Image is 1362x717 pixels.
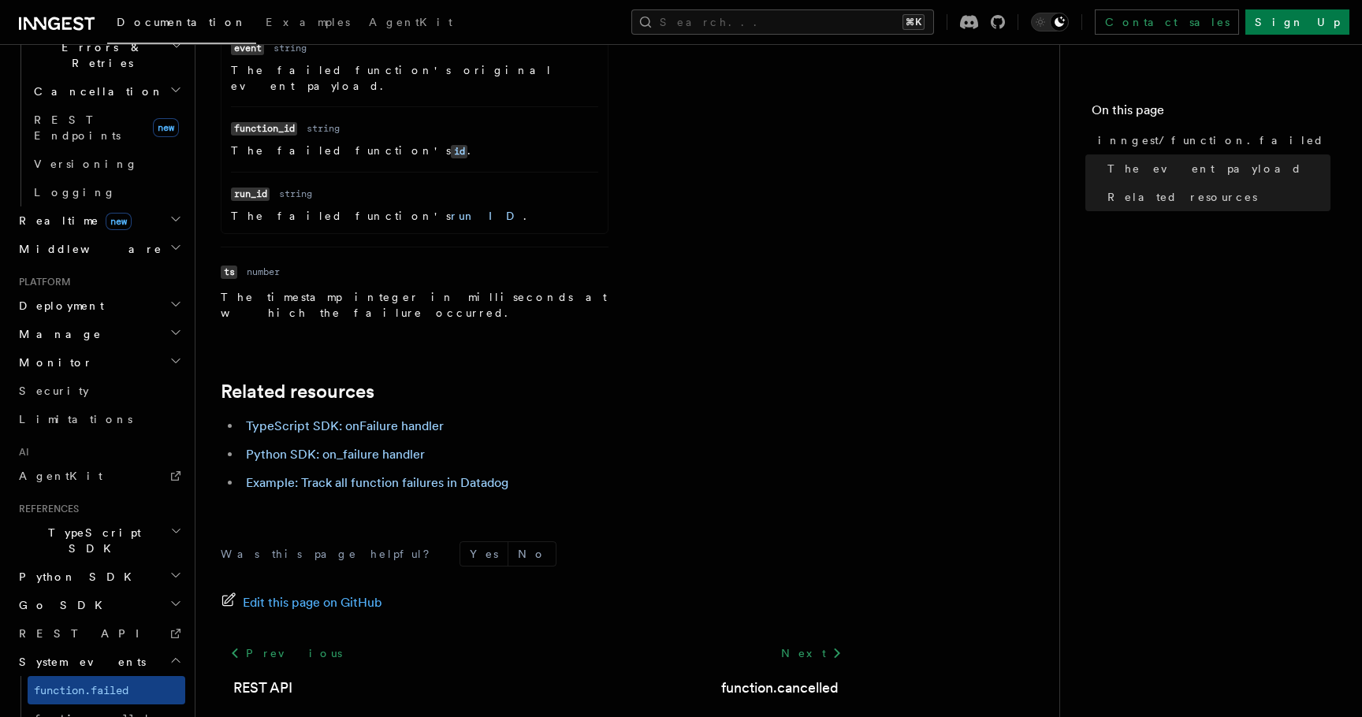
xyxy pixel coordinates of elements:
span: Realtime [13,213,132,228]
span: Manage [13,326,102,342]
a: Versioning [28,150,185,178]
button: Cancellation [28,77,185,106]
p: The timestamp integer in milliseconds at which the failure occurred. [221,289,608,321]
a: Examples [256,5,359,43]
a: Example: Track all function failures in Datadog [246,475,508,490]
span: Limitations [19,413,132,425]
span: Related resources [1107,189,1257,205]
button: Errors & Retries [28,33,185,77]
span: Platform [13,276,71,288]
button: Manage [13,320,185,348]
button: No [508,542,556,566]
a: REST API [233,677,292,699]
button: System events [13,648,185,676]
a: inngest/function.failed [1092,126,1330,154]
a: function.failed [28,676,185,704]
a: AgentKit [13,462,185,490]
button: Realtimenew [13,206,185,235]
button: Deployment [13,292,185,320]
p: The failed function's original event payload. [231,62,598,94]
code: ts [221,266,237,279]
button: Toggle dark mode [1031,13,1069,32]
a: TypeScript SDK: onFailure handler [246,418,444,433]
span: AgentKit [369,16,452,28]
code: run_id [231,188,270,201]
kbd: ⌘K [902,14,925,30]
a: REST Endpointsnew [28,106,185,150]
a: id [451,144,467,157]
a: The event payload [1101,154,1330,183]
a: function.cancelled [721,677,839,699]
a: Related resources [1101,183,1330,211]
h4: On this page [1092,101,1330,126]
p: The failed function's . [231,143,598,159]
a: Next [772,639,851,667]
a: Documentation [107,5,256,44]
span: REST API [19,627,153,640]
span: System events [13,654,146,670]
dd: number [247,266,280,278]
span: Documentation [117,16,247,28]
a: Limitations [13,405,185,433]
a: REST API [13,619,185,648]
button: Go SDK [13,591,185,619]
span: Middleware [13,241,162,257]
span: The event payload [1107,161,1302,176]
span: TypeScript SDK [13,525,170,556]
span: Errors & Retries [28,39,171,71]
a: Logging [28,178,185,206]
button: Yes [460,542,508,566]
a: Edit this page on GitHub [221,592,382,614]
span: new [153,118,179,137]
a: Related resources [221,381,374,403]
a: run ID [451,210,523,222]
span: Logging [34,186,116,199]
dd: string [274,42,307,54]
a: Contact sales [1095,9,1239,35]
dd: string [307,122,340,135]
span: AgentKit [19,470,102,482]
p: Was this page helpful? [221,546,441,562]
a: Previous [221,639,351,667]
a: Security [13,377,185,405]
span: Python SDK [13,569,141,585]
button: Monitor [13,348,185,377]
span: AI [13,446,29,459]
span: Security [19,385,89,397]
span: function.failed [34,684,128,697]
a: AgentKit [359,5,462,43]
span: Go SDK [13,597,112,613]
code: function_id [231,122,297,136]
button: TypeScript SDK [13,518,185,563]
span: Deployment [13,298,104,314]
p: The failed function's . [231,208,598,224]
span: References [13,503,79,515]
span: REST Endpoints [34,113,121,142]
code: id [451,145,467,158]
button: Search...⌘K [631,9,934,35]
button: Middleware [13,235,185,263]
a: Sign Up [1245,9,1349,35]
dd: string [279,188,312,200]
code: event [231,42,264,55]
a: Python SDK: on_failure handler [246,447,425,462]
span: new [106,213,132,230]
span: Examples [266,16,350,28]
span: Cancellation [28,84,164,99]
span: Monitor [13,355,93,370]
span: Edit this page on GitHub [243,592,382,614]
button: Python SDK [13,563,185,591]
span: Versioning [34,158,138,170]
span: inngest/function.failed [1098,132,1324,148]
